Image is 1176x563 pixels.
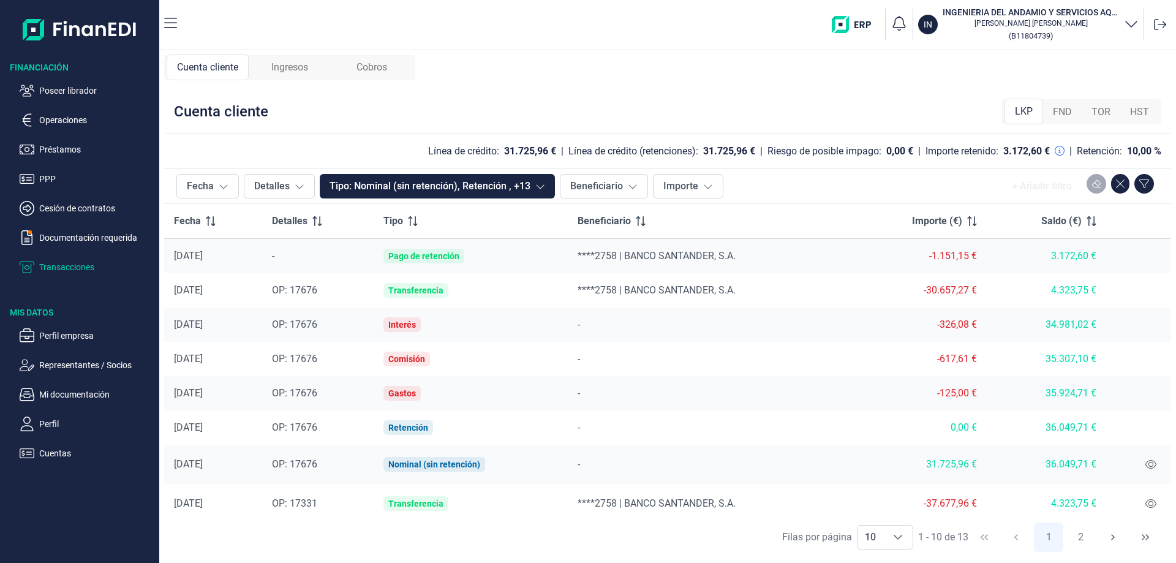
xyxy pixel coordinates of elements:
[918,144,921,159] div: |
[578,387,580,399] span: -
[883,526,913,549] div: Choose
[918,6,1139,43] button: ININGENIERIA DEL ANDAMIO Y SERVICIOS AQUA SL[PERSON_NAME] [PERSON_NAME](B11804739)
[174,421,252,434] div: [DATE]
[862,284,978,297] div: -30.657,27 €
[997,387,1096,399] div: 35.924,71 €
[388,423,428,433] div: Retención
[1131,523,1160,552] button: Last Page
[1043,100,1082,124] div: FND
[249,55,331,80] div: Ingresos
[20,328,154,343] button: Perfil empresa
[20,417,154,431] button: Perfil
[832,16,880,33] img: erp
[20,387,154,402] button: Mi documentación
[970,523,999,552] button: First Page
[388,499,443,508] div: Transferencia
[174,387,252,399] div: [DATE]
[924,18,932,31] p: IN
[1069,144,1072,159] div: |
[388,388,416,398] div: Gastos
[272,353,317,365] span: OP: 17676
[388,320,416,330] div: Interés
[760,144,763,159] div: |
[39,113,154,127] p: Operaciones
[174,353,252,365] div: [DATE]
[176,174,239,198] button: Fecha
[388,459,480,469] div: Nominal (sin retención)
[39,260,154,274] p: Transacciones
[39,328,154,343] p: Perfil empresa
[997,284,1096,297] div: 4.323,75 €
[560,174,648,198] button: Beneficiario
[862,421,978,434] div: 0,00 €
[244,174,315,198] button: Detalles
[272,497,317,509] span: OP: 17331
[578,284,736,296] span: ****2758 | BANCO SANTANDER, S.A.
[1053,105,1072,119] span: FND
[886,145,913,157] div: 0,00 €
[912,214,962,229] span: Importe (€)
[20,201,154,216] button: Cesión de contratos
[653,174,723,198] button: Importe
[578,250,736,262] span: ****2758 | BANCO SANTANDER, S.A.
[20,83,154,98] button: Poseer librador
[862,497,978,510] div: -37.677,96 €
[1003,145,1050,157] div: 3.172,60 €
[1120,100,1159,124] div: HST
[39,230,154,245] p: Documentación requerida
[39,142,154,157] p: Préstamos
[997,250,1096,262] div: 3.172,60 €
[862,319,978,331] div: -326,08 €
[20,113,154,127] button: Operaciones
[356,60,387,75] span: Cobros
[320,174,555,198] button: Tipo: Nominal (sin retención), Retención , +13
[174,214,201,229] span: Fecha
[862,353,978,365] div: -617,61 €
[428,145,499,157] div: Línea de crédito:
[177,60,238,75] span: Cuenta cliente
[568,145,698,157] div: Línea de crédito (retenciones):
[272,214,307,229] span: Detalles
[1098,523,1128,552] button: Next Page
[174,458,252,470] div: [DATE]
[20,230,154,245] button: Documentación requerida
[388,251,459,261] div: Pago de retención
[862,250,978,262] div: -1.151,15 €
[578,319,580,330] span: -
[20,142,154,157] button: Préstamos
[504,145,556,157] div: 31.725,96 €
[578,458,580,470] span: -
[39,172,154,186] p: PPP
[1005,99,1043,124] div: LKP
[272,319,317,330] span: OP: 17676
[1130,105,1149,119] span: HST
[1066,523,1096,552] button: Page 2
[997,319,1096,331] div: 34.981,02 €
[388,285,443,295] div: Transferencia
[272,387,317,399] span: OP: 17676
[1001,523,1031,552] button: Previous Page
[383,214,403,229] span: Tipo
[943,18,1119,28] p: [PERSON_NAME] [PERSON_NAME]
[925,145,998,157] div: Importe retenido:
[174,497,252,510] div: [DATE]
[1077,145,1122,157] div: Retención:
[703,145,755,157] div: 31.725,96 €
[782,530,852,545] div: Filas por página
[578,421,580,433] span: -
[561,144,563,159] div: |
[1015,104,1033,119] span: LKP
[578,353,580,365] span: -
[331,55,413,80] div: Cobros
[997,497,1096,510] div: 4.323,75 €
[918,532,968,542] span: 1 - 10 de 13
[174,250,252,262] div: [DATE]
[997,353,1096,365] div: 35.307,10 €
[20,358,154,372] button: Representantes / Socios
[272,421,317,433] span: OP: 17676
[943,6,1119,18] h3: INGENIERIA DEL ANDAMIO Y SERVICIOS AQUA SL
[767,145,881,157] div: Riesgo de posible impago:
[862,458,978,470] div: 31.725,96 €
[578,214,631,229] span: Beneficiario
[272,284,317,296] span: OP: 17676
